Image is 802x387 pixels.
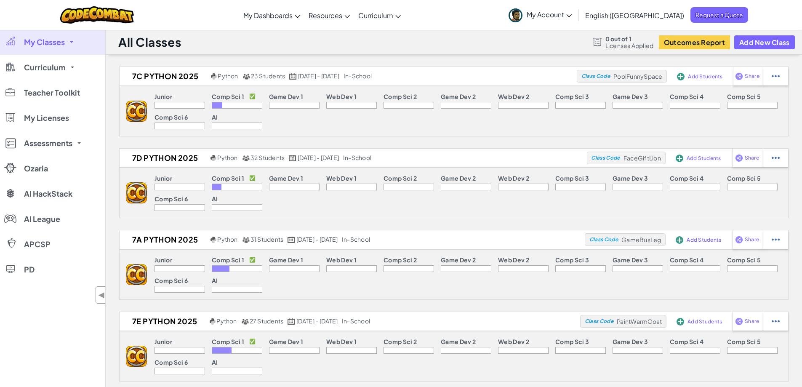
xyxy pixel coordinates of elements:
img: MultipleUsers.png [241,318,249,325]
p: ✅ [249,256,256,263]
img: calendar.svg [289,155,296,161]
span: 31 Students [250,235,284,243]
span: Add Students [687,238,721,243]
p: Game Dev 3 [613,93,648,100]
p: Comp Sci 5 [727,338,761,345]
span: Curriculum [358,11,393,20]
p: Comp Sci 2 [384,175,417,181]
p: Web Dev 1 [326,93,357,100]
button: Add New Class [734,35,795,49]
span: Python [217,235,237,243]
span: My Licenses [24,114,69,122]
p: Web Dev 1 [326,256,357,263]
p: AI [212,114,218,120]
p: Comp Sci 5 [727,256,761,263]
img: CodeCombat logo [60,6,134,24]
span: [DATE] - [DATE] [296,317,338,325]
span: ◀ [98,289,105,301]
span: Teacher Toolkit [24,89,80,96]
img: IconShare_Purple.svg [735,236,743,243]
h2: 7D Python 2025 [120,152,208,164]
img: calendar.svg [288,237,295,243]
span: Python [216,317,237,325]
div: in-school [342,318,370,325]
span: Class Code [585,319,613,324]
p: Game Dev 3 [613,175,648,181]
div: in-school [342,236,370,243]
p: Web Dev 2 [498,175,529,181]
span: Python [217,154,237,161]
p: Comp Sci 6 [155,359,188,366]
p: Web Dev 1 [326,175,357,181]
a: 7E Python 2025 Python 27 Students [DATE] - [DATE] in-school [120,315,580,328]
p: Comp Sci 2 [384,93,417,100]
span: PaintWarmCoat [617,318,662,325]
p: Comp Sci 3 [555,93,589,100]
span: Licenses Applied [605,42,654,49]
span: AI League [24,215,60,223]
p: ✅ [249,338,256,345]
a: My Account [504,2,576,28]
h2: 7A Python 2025 [120,233,208,246]
p: Game Dev 2 [441,338,476,345]
span: FaceGiftLion [623,154,661,162]
span: My Classes [24,38,65,46]
img: MultipleUsers.png [242,237,250,243]
img: IconStudentEllipsis.svg [772,72,780,80]
img: IconStudentEllipsis.svg [772,154,780,162]
h1: All Classes [118,34,181,50]
img: python.png [210,155,217,161]
span: English ([GEOGRAPHIC_DATA]) [585,11,684,20]
p: Comp Sci 4 [670,338,703,345]
div: in-school [343,154,371,162]
span: My Dashboards [243,11,293,20]
img: IconAddStudents.svg [677,73,685,80]
span: Add Students [687,156,721,161]
p: Comp Sci 5 [727,93,761,100]
p: Comp Sci 6 [155,114,188,120]
img: IconAddStudents.svg [677,318,684,326]
span: 27 Students [250,317,284,325]
img: IconStudentEllipsis.svg [772,236,780,243]
p: ✅ [249,93,256,100]
img: MultipleUsers.png [242,155,250,161]
span: Ozaria [24,165,48,172]
img: python.png [210,318,216,325]
span: Resources [309,11,342,20]
span: AI HackStack [24,190,72,198]
img: calendar.svg [289,73,297,80]
p: Comp Sci 1 [212,93,244,100]
p: Comp Sci 6 [155,195,188,202]
p: Comp Sci 1 [212,256,244,263]
img: MultipleUsers.png [242,73,250,80]
p: Game Dev 1 [269,175,303,181]
a: Outcomes Report [659,35,730,49]
p: Junior [155,93,172,100]
span: Add Students [687,319,722,324]
p: Comp Sci 4 [670,175,703,181]
p: Web Dev 1 [326,338,357,345]
p: Comp Sci 3 [555,338,589,345]
a: 7D Python 2025 Python 32 Students [DATE] - [DATE] in-school [120,152,587,164]
p: Web Dev 2 [498,93,529,100]
img: IconShare_Purple.svg [735,72,743,80]
p: Game Dev 3 [613,338,648,345]
span: [DATE] - [DATE] [296,235,338,243]
a: Request a Quote [690,7,748,23]
h2: 7C Python 2025 [120,70,209,83]
p: Game Dev 1 [269,338,303,345]
span: [DATE] - [DATE] [298,72,339,80]
p: Junior [155,256,172,263]
a: My Dashboards [239,4,304,27]
span: Python [218,72,238,80]
p: AI [212,277,218,284]
p: Comp Sci 4 [670,256,703,263]
span: Class Code [581,74,610,79]
img: IconShare_Purple.svg [735,154,743,162]
span: Share [745,319,759,324]
p: Junior [155,338,172,345]
img: IconAddStudents.svg [676,236,683,244]
p: ✅ [249,175,256,181]
span: PoolFunnySpace [613,72,663,80]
